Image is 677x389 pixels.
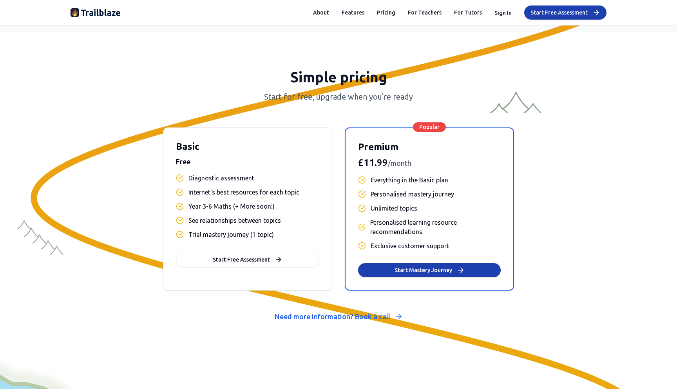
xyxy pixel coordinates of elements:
[188,173,254,183] span: Diagnostic assessment
[377,9,395,16] button: Pricing
[71,69,606,85] h2: Simple pricing
[342,9,364,16] button: Features
[408,9,442,16] a: For Teachers
[371,241,449,251] span: Exclusive customer support
[371,204,417,213] span: Unlimited topics
[176,256,319,263] a: Start Free Assessment
[268,309,409,324] button: Need more information? Book a call
[358,141,501,153] h3: Premium
[71,6,121,19] img: Trailblaze
[494,8,512,17] button: Sign In
[494,9,512,17] button: Sign In
[358,263,501,277] button: Start Mastery Journey
[188,202,275,211] span: Year 3-6 Maths (+ More soon!)
[188,187,299,197] span: Internet's best resources for each topic
[176,140,319,153] h3: Basic
[71,91,606,102] p: Start for free, upgrade when you're ready
[454,9,482,16] a: For Tutors
[388,159,411,167] span: /month
[176,156,319,167] p: Free
[358,157,388,168] span: £11.99
[524,5,606,20] button: Start Free Assessment
[371,189,454,199] span: Personalised mastery journey
[371,175,448,185] span: Everything in the Basic plan
[313,9,329,16] button: About
[176,252,319,267] button: Start Free Assessment
[188,230,274,239] span: Trial mastery journey (1 topic)
[188,216,281,225] span: See relationships between topics
[413,122,446,132] span: Popular
[370,218,501,236] span: Personalised learning resource recommendations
